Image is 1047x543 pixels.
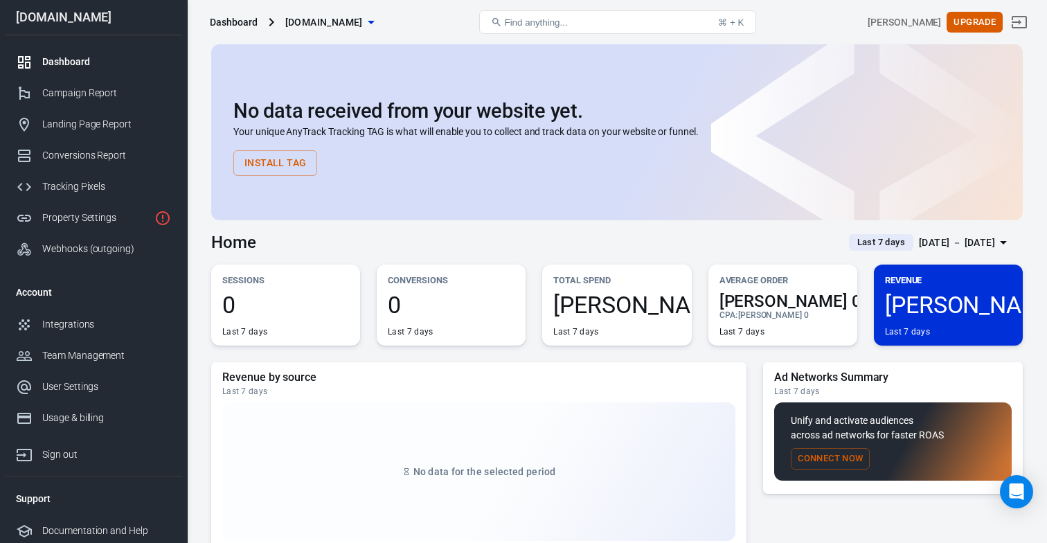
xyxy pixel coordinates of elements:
[42,317,171,332] div: Integrations
[42,348,171,363] div: Team Management
[885,326,930,337] div: Last 7 days
[5,434,182,470] a: Sign out
[719,310,738,320] span: CPA :
[42,524,171,538] div: Documentation and Help
[852,235,911,249] span: Last 7 days
[791,413,995,443] p: Unify and activate audiences across ad networks for faster ROAS
[222,326,267,337] div: Last 7 days
[5,371,182,402] a: User Settings
[5,402,182,434] a: Usage & billing
[5,140,182,171] a: Conversions Report
[1003,6,1036,39] a: Sign out
[233,150,317,176] button: Install Tag
[5,276,182,309] li: Account
[719,326,764,337] div: Last 7 days
[5,78,182,109] a: Campaign Report
[233,125,1001,139] p: Your unique AnyTrack Tracking TAG is what will enable you to collect and track data on your websi...
[1000,475,1033,508] div: Open Intercom Messenger
[154,210,171,226] svg: Property is not installed yet
[388,293,514,317] span: 0
[774,386,1012,397] div: Last 7 days
[42,211,149,225] div: Property Settings
[388,273,514,287] p: Conversions
[42,447,171,462] div: Sign out
[5,340,182,371] a: Team Management
[42,242,171,256] div: Webhooks (outgoing)
[5,233,182,265] a: Webhooks (outgoing)
[42,411,171,425] div: Usage & billing
[791,448,870,470] button: Connect Now
[42,179,171,194] div: Tracking Pixels
[505,17,568,28] span: Find anything...
[233,100,1001,122] h2: No data received from your website yet.
[919,234,995,251] div: [DATE] － [DATE]
[222,371,735,384] h5: Revenue by source
[5,46,182,78] a: Dashboard
[222,293,349,317] span: 0
[947,12,1003,33] button: Upgrade
[42,86,171,100] div: Campaign Report
[719,273,846,287] p: Average Order
[885,293,1012,317] span: [PERSON_NAME] 0
[42,380,171,394] div: User Settings
[210,15,258,29] div: Dashboard
[838,231,1023,254] button: Last 7 days[DATE] － [DATE]
[5,202,182,233] a: Property Settings
[222,273,349,287] p: Sessions
[388,326,433,337] div: Last 7 days
[5,11,182,24] div: [DOMAIN_NAME]
[42,55,171,69] div: Dashboard
[718,17,744,28] div: ⌘ + K
[5,482,182,515] li: Support
[280,10,379,35] button: [DOMAIN_NAME]
[868,15,941,30] div: Account id: gjv5oE2J
[553,293,680,317] span: [PERSON_NAME] 0
[885,273,1012,287] p: Revenue
[222,386,735,397] div: Last 7 days
[774,371,1012,384] h5: Ad Networks Summary
[42,117,171,132] div: Landing Page Report
[413,466,556,477] span: No data for the selected period
[553,326,598,337] div: Last 7 days
[211,233,256,252] h3: Home
[5,171,182,202] a: Tracking Pixels
[479,10,756,34] button: Find anything...⌘ + K
[738,310,809,320] span: [PERSON_NAME] 0
[553,273,680,287] p: Total Spend
[42,148,171,163] div: Conversions Report
[285,14,363,31] span: nobarkultra.com
[719,293,846,310] span: [PERSON_NAME] 0
[5,309,182,340] a: Integrations
[5,109,182,140] a: Landing Page Report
